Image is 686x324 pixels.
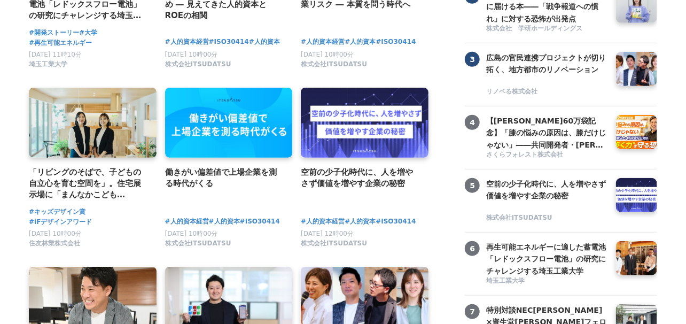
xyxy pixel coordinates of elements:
a: 株式会社ITSUDATSU [165,242,231,250]
a: 働きがい偏差値で上場企業を測る時代がくる [165,166,284,190]
a: 株式会社 学研ホールディングス [486,24,608,34]
a: #人的資本 [345,37,376,47]
span: 株式会社ITSUDATSU [301,239,367,248]
a: 株式会社ITSUDATSU [486,213,608,223]
a: #キッズデザイン賞 [29,207,85,217]
span: 6 [465,241,480,256]
a: リノベる株式会社 [486,87,608,97]
a: 住友林業株式会社 [29,242,80,250]
span: 埼玉工業大学 [29,60,67,69]
span: さくらフォレスト株式会社 [486,150,563,159]
span: [DATE] 10時00分 [165,230,218,237]
h3: 【[PERSON_NAME]60万袋記念】「膝の悩みの原因は、膝だけじゃない」――共同開発者・[PERSON_NAME]先生と語る、"歩く力"を守る想い【共同開発者対談】 [486,115,608,151]
h3: 広島の官民連携プロジェクトが切り拓く、地方都市のリノベーション [486,52,608,76]
a: 埼玉工業大学 [486,276,608,287]
span: 株式会社ITSUDATSU [165,60,231,69]
a: 【[PERSON_NAME]60万袋記念】「膝の悩みの原因は、膝だけじゃない」――共同開発者・[PERSON_NAME]先生と語る、"歩く力"を守る想い【共同開発者対談】 [486,115,608,149]
a: 「リビングのそばで、子どもの自立心を育む空間を」。住宅展示場に「まんなかこどもBASE」を作った２人の女性社員 [29,166,148,201]
a: #ISO30414 [376,217,416,227]
span: [DATE] 10時00分 [301,51,354,58]
span: 4 [465,115,480,130]
span: [DATE] 12時00分 [301,230,354,237]
h3: 空前の少子化時代に、人を増やさず価値を増やす企業の秘密 [486,178,608,202]
span: 埼玉工業大学 [486,276,525,286]
a: #ISO30414 [209,37,249,47]
a: #人的資本 [345,217,376,227]
a: 再生可能エネルギーに適した蓄電池「レドックスフロー電池」の研究にチャレンジする埼玉工業大学 [486,241,608,275]
a: 埼玉工業大学 [29,63,67,71]
a: #人的資本経営 [165,217,209,227]
h3: 再生可能エネルギーに適した蓄電池「レドックスフロー電池」の研究にチャレンジする埼玉工業大学 [486,241,608,277]
span: 3 [465,52,480,67]
a: #ISO30414 [240,217,280,227]
a: 株式会社ITSUDATSU [301,63,367,71]
a: #人的資本経営 [301,217,345,227]
span: 5 [465,178,480,193]
span: 株式会社 学研ホールディングス [486,24,582,33]
a: 広島の官民連携プロジェクトが切り拓く、地方都市のリノベーション [486,52,608,86]
span: [DATE] 10時00分 [29,230,82,237]
span: [DATE] 10時00分 [165,51,218,58]
a: #再生可能エネルギー [29,38,92,48]
span: [DATE] 11時10分 [29,51,82,58]
a: #大学 [79,28,97,38]
a: #人的資本経営 [301,37,345,47]
span: リノベる株式会社 [486,87,537,96]
span: 株式会社ITSUDATSU [165,239,231,248]
a: 空前の少子化時代に、人を増やさず価値を増やす企業の秘密 [486,178,608,212]
a: 株式会社ITSUDATSU [165,63,231,71]
a: #人的資本 [209,217,240,227]
span: 株式会社ITSUDATSU [301,60,367,69]
a: 空前の少子化時代に、人を増やさず価値を増やす企業の秘密 [301,166,420,190]
span: 住友林業株式会社 [29,239,80,248]
span: 株式会社ITSUDATSU [486,213,552,222]
a: #開発ストーリー [29,28,79,38]
a: #ISO30414 [376,37,416,47]
a: #人的資本経営 [165,37,209,47]
a: #人的資本 [249,37,280,47]
a: さくらフォレスト株式会社 [486,150,608,160]
a: #iFデザインアワード [29,217,92,227]
span: 7 [465,304,480,319]
a: 株式会社ITSUDATSU [301,242,367,250]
